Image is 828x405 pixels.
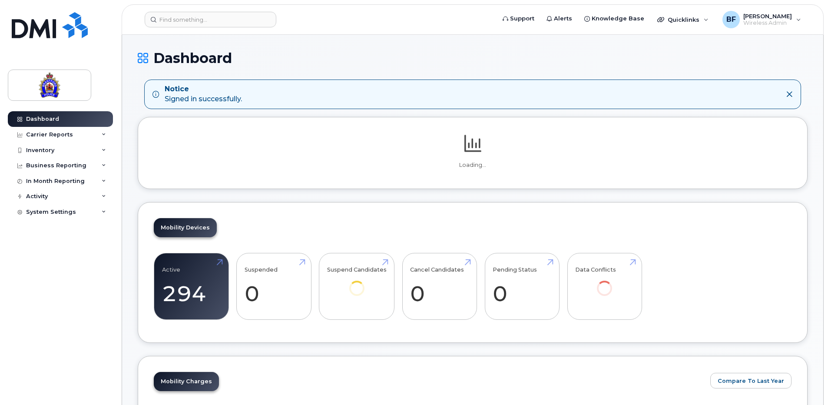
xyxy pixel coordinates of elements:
[154,372,219,391] a: Mobility Charges
[327,258,387,308] a: Suspend Candidates
[162,258,221,315] a: Active 294
[165,84,242,104] div: Signed in successfully.
[710,373,792,388] button: Compare To Last Year
[493,258,551,315] a: Pending Status 0
[575,258,634,308] a: Data Conflicts
[245,258,303,315] a: Suspended 0
[138,50,808,66] h1: Dashboard
[165,84,242,94] strong: Notice
[410,258,469,315] a: Cancel Candidates 0
[154,161,792,169] p: Loading...
[154,218,217,237] a: Mobility Devices
[718,377,784,385] span: Compare To Last Year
